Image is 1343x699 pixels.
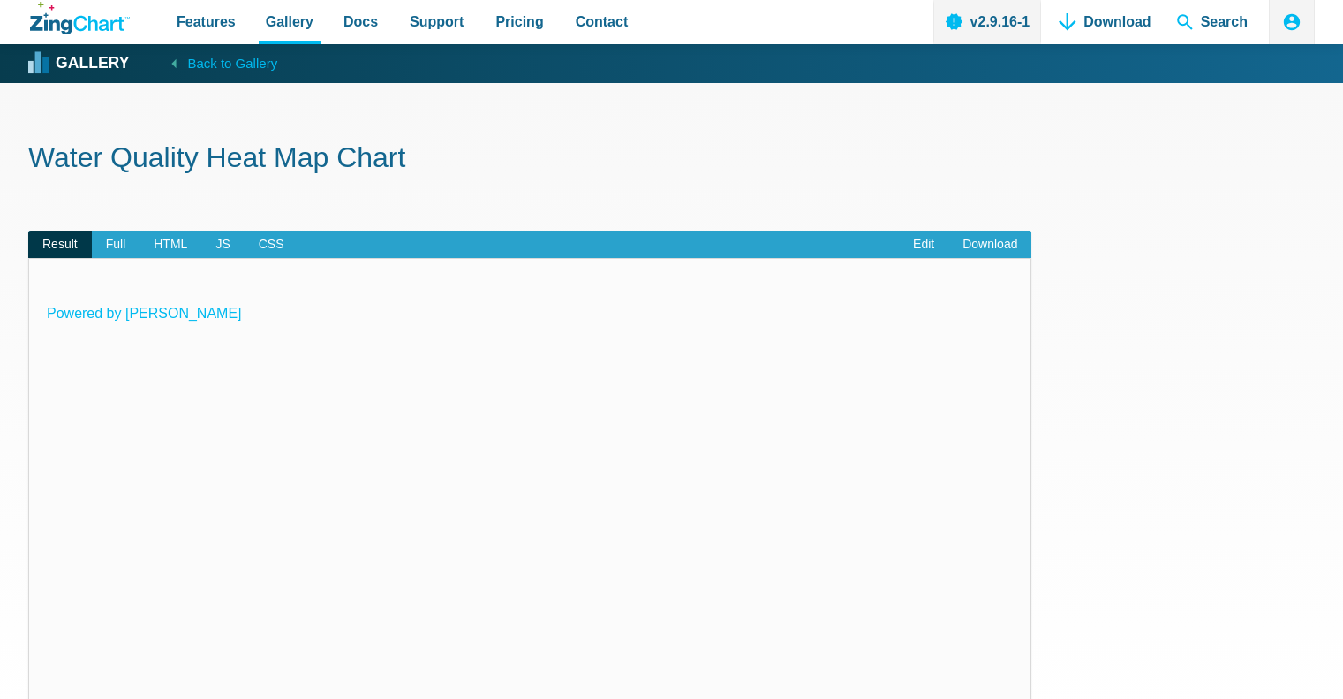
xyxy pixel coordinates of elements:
span: Support [410,10,464,34]
span: Back to Gallery [187,52,277,75]
span: Pricing [495,10,543,34]
h1: Water Quality Heat Map Chart [28,140,1315,179]
a: Gallery [30,50,129,77]
span: Full [92,231,140,259]
span: Features [177,10,236,34]
span: HTML [140,231,201,259]
a: Edit [899,231,948,259]
span: Result [28,231,92,259]
span: JS [201,231,244,259]
span: CSS [245,231,298,259]
a: Download [948,231,1031,259]
span: Contact [576,10,629,34]
a: ZingChart Logo. Click to return to the homepage [30,2,130,34]
strong: Gallery [56,56,129,72]
a: Back to Gallery [147,50,277,75]
a: Powered by [PERSON_NAME] [47,306,242,321]
span: Gallery [266,10,313,34]
span: Docs [343,10,378,34]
